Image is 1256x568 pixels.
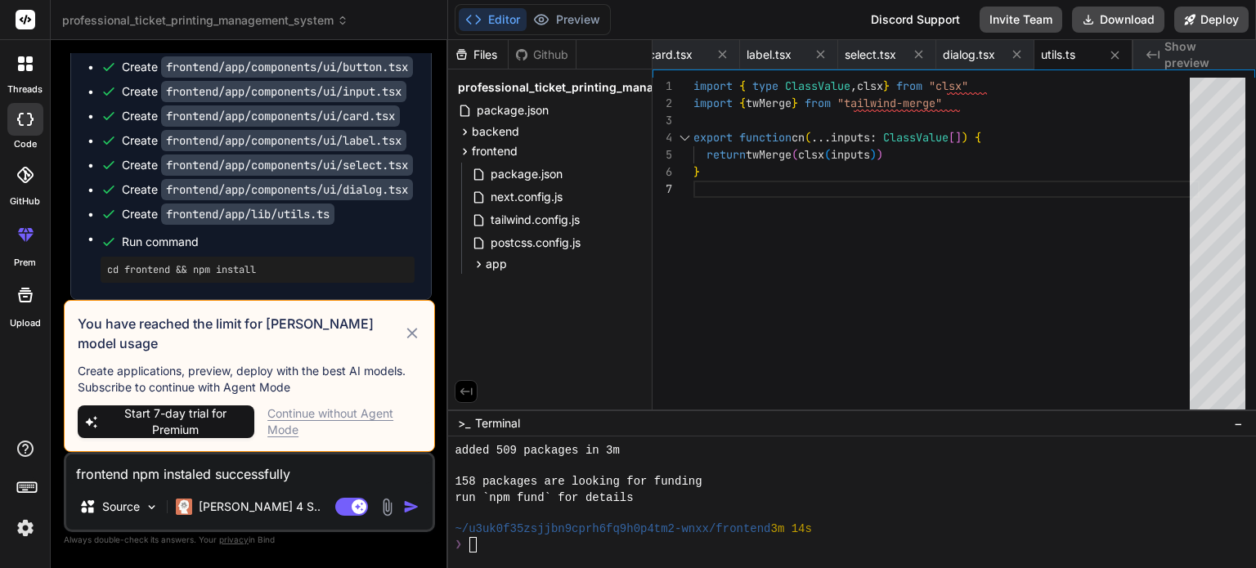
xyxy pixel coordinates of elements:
[739,130,792,145] span: function
[831,130,870,145] span: inputs
[78,405,254,438] button: Start 7-day trial for Premium
[161,130,406,151] code: frontend/app/components/ui/label.tsx
[653,112,672,129] div: 3
[472,143,518,159] span: frontend
[1072,7,1164,33] button: Download
[64,532,435,548] p: Always double-check its answers. Your in Bind
[706,147,746,162] span: return
[161,105,400,127] code: frontend/app/components/ui/card.tsx
[161,56,413,78] code: frontend/app/components/ui/button.tsx
[14,137,37,151] label: code
[122,83,406,100] div: Create
[870,147,877,162] span: )
[693,78,733,93] span: import
[455,537,463,552] span: ❯
[10,195,40,208] label: GitHub
[66,454,433,484] textarea: frontend npm instaled successfully
[949,130,955,145] span: [
[7,83,43,96] label: threads
[455,474,702,490] span: 158 packages are looking for funding
[122,206,334,222] div: Create
[1231,410,1246,436] button: −
[811,130,831,145] span: ...
[896,78,922,93] span: from
[78,314,403,353] h3: You have reached the limit for [PERSON_NAME] model usage
[10,316,41,330] label: Upload
[693,96,733,110] span: import
[747,47,792,63] span: label.tsx
[1164,38,1243,71] span: Show preview
[458,415,470,432] span: >_
[489,233,582,253] span: postcss.config.js
[883,78,890,93] span: }
[739,96,746,110] span: {
[455,443,619,458] span: added 509 packages in 3m
[877,147,883,162] span: )
[870,130,877,145] span: :
[448,47,508,63] div: Files
[527,8,607,31] button: Preview
[653,146,672,163] div: 5
[122,108,400,124] div: Create
[975,130,981,145] span: {
[792,147,798,162] span: (
[648,47,693,63] span: card.tsx
[475,101,550,120] span: package.json
[771,521,812,537] span: 3m 14s
[653,129,672,146] div: 4
[739,78,746,93] span: {
[11,514,39,542] img: settings
[403,499,419,515] img: icon
[161,179,413,200] code: frontend/app/components/ui/dialog.tsx
[805,96,831,110] span: from
[486,256,507,272] span: app
[798,147,824,162] span: clsx
[145,500,159,514] img: Pick Models
[752,78,778,93] span: type
[850,78,857,93] span: ,
[746,96,792,110] span: twMerge
[883,130,949,145] span: ClassValue
[102,499,140,515] p: Source
[845,47,896,63] span: select.tsx
[475,415,520,432] span: Terminal
[792,96,798,110] span: }
[455,490,633,506] span: run `npm fund` for details
[62,12,348,29] span: professional_ticket_printing_management_system
[122,181,413,198] div: Create
[929,78,968,93] span: "clsx"
[103,405,248,438] span: Start 7-day trial for Premium
[459,8,527,31] button: Editor
[653,95,672,112] div: 2
[161,81,406,102] code: frontend/app/components/ui/input.tsx
[161,154,413,176] code: frontend/app/components/ui/select.tsx
[805,130,811,145] span: (
[674,129,695,146] div: Click to collapse the range.
[199,499,321,515] p: [PERSON_NAME] 4 S..
[1041,47,1075,63] span: utils.ts
[861,7,970,33] div: Discord Support
[78,363,421,396] p: Create applications, preview, deploy with the best AI models. Subscribe to continue with Agent Mode
[943,47,995,63] span: dialog.tsx
[455,521,770,537] span: ~/u3uk0f35zsjjbn9cprh6fq9h0p4tm2-wnxx/frontend
[785,78,850,93] span: ClassValue
[837,96,942,110] span: "tailwind-merge"
[980,7,1062,33] button: Invite Team
[122,59,413,75] div: Create
[122,157,413,173] div: Create
[653,181,672,198] div: 7
[693,164,700,179] span: }
[792,130,805,145] span: cn
[107,263,408,276] pre: cd frontend && npm install
[489,210,581,230] span: tailwind.config.js
[176,499,192,515] img: Claude 4 Sonnet
[653,78,672,95] div: 1
[489,187,564,207] span: next.config.js
[693,130,733,145] span: export
[1234,415,1243,432] span: −
[489,164,564,184] span: package.json
[378,498,397,517] img: attachment
[653,163,672,181] div: 6
[831,147,870,162] span: inputs
[267,405,421,438] div: Continue without Agent Mode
